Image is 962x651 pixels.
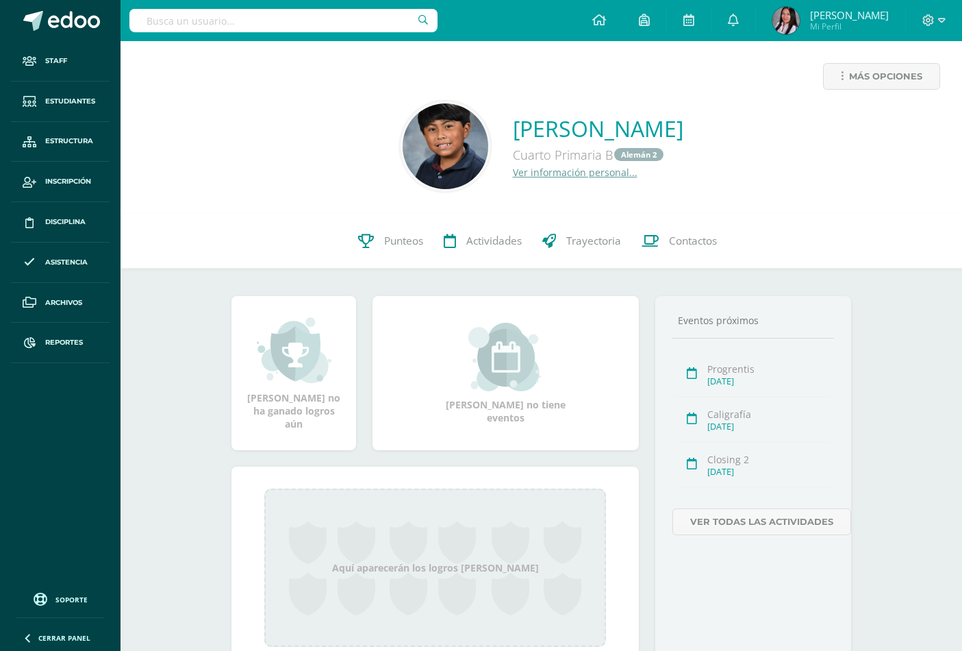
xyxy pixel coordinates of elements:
div: Aquí aparecerán los logros [PERSON_NAME] [264,489,606,647]
div: [DATE] [707,466,830,478]
a: Soporte [16,589,104,608]
span: Contactos [669,234,717,248]
a: Reportes [11,323,110,363]
span: Punteos [384,234,423,248]
span: Actividades [466,234,522,248]
img: d7c640e420328c38d7c70f2160853bf1.png [403,103,488,189]
a: Estructura [11,122,110,162]
div: Cuarto Primaria B [513,143,683,166]
a: Alemán 2 [614,148,663,161]
a: Ver todas las actividades [672,508,851,535]
span: Más opciones [849,64,922,89]
a: Archivos [11,283,110,323]
span: Cerrar panel [38,633,90,643]
a: Actividades [433,214,532,269]
div: Eventos próximos [672,314,834,327]
div: [PERSON_NAME] no ha ganado logros aún [245,316,342,430]
a: Asistencia [11,243,110,283]
a: Punteos [348,214,433,269]
a: Inscripción [11,162,110,202]
a: Contactos [631,214,727,269]
span: Soporte [55,595,88,604]
a: [PERSON_NAME] [513,114,683,143]
input: Busca un usuario... [129,9,438,32]
span: Archivos [45,297,82,308]
span: Reportes [45,337,83,348]
a: Más opciones [823,63,940,90]
span: Estructura [45,136,93,147]
a: Ver información personal... [513,166,637,179]
span: Asistencia [45,257,88,268]
span: Estudiantes [45,96,95,107]
div: [PERSON_NAME] no tiene eventos [438,323,574,424]
a: Trayectoria [532,214,631,269]
div: [DATE] [707,421,830,432]
div: [DATE] [707,376,830,387]
a: Estudiantes [11,82,110,122]
a: Staff [11,41,110,82]
span: Inscripción [45,176,91,187]
span: Disciplina [45,217,86,228]
img: 1c4a8e29229ca7cba10d259c3507f649.png [772,7,800,34]
div: Caligrafía [707,408,830,421]
div: Progrentis [707,363,830,376]
a: Disciplina [11,202,110,243]
span: Mi Perfil [810,21,889,32]
span: [PERSON_NAME] [810,8,889,22]
span: Trayectoria [566,234,621,248]
img: event_small.png [468,323,543,391]
span: Staff [45,56,67,66]
div: Closing 2 [707,453,830,466]
img: achievement_small.png [257,316,331,384]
